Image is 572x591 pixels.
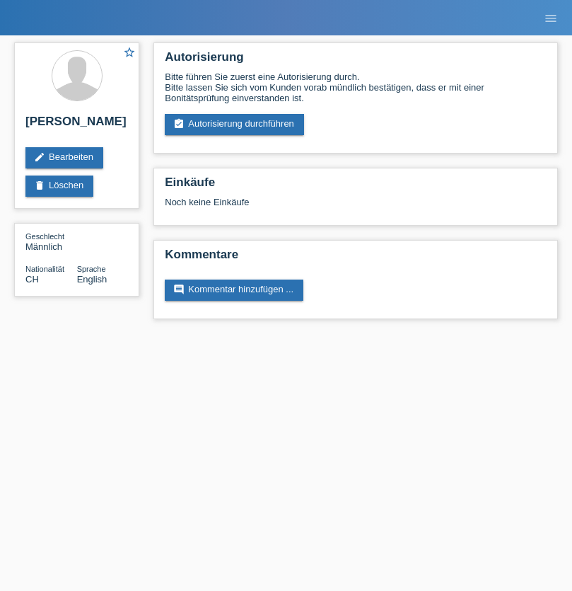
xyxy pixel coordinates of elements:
[173,284,185,295] i: comment
[25,274,39,285] span: Schweiz
[173,118,185,130] i: assignment_turned_in
[544,11,558,25] i: menu
[165,71,547,103] div: Bitte führen Sie zuerst eine Autorisierung durch. Bitte lassen Sie sich vom Kunden vorab mündlich...
[77,265,106,273] span: Sprache
[165,197,547,218] div: Noch keine Einkäufe
[34,180,45,191] i: delete
[25,265,64,273] span: Nationalität
[25,232,64,241] span: Geschlecht
[537,13,565,22] a: menu
[165,248,547,269] h2: Kommentare
[165,176,547,197] h2: Einkäufe
[34,151,45,163] i: edit
[165,114,304,135] a: assignment_turned_inAutorisierung durchführen
[25,115,128,136] h2: [PERSON_NAME]
[25,147,103,168] a: editBearbeiten
[123,46,136,61] a: star_border
[123,46,136,59] i: star_border
[165,50,547,71] h2: Autorisierung
[25,231,77,252] div: Männlich
[165,280,303,301] a: commentKommentar hinzufügen ...
[77,274,107,285] span: English
[25,176,93,197] a: deleteLöschen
